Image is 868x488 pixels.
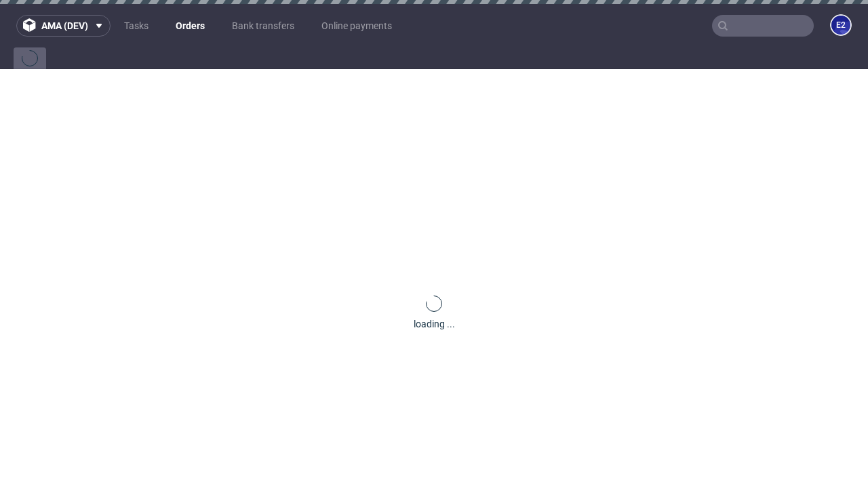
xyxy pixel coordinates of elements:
span: ama (dev) [41,21,88,30]
a: Tasks [116,15,157,37]
div: loading ... [414,317,455,331]
button: ama (dev) [16,15,111,37]
figcaption: e2 [831,16,850,35]
a: Bank transfers [224,15,302,37]
a: Online payments [313,15,400,37]
a: Orders [167,15,213,37]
